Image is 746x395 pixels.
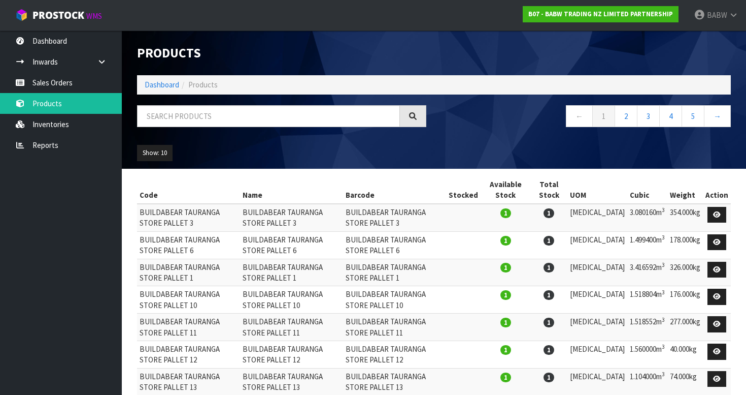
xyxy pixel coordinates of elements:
td: [MEDICAL_DATA] [567,314,627,341]
span: 1 [500,373,511,382]
td: BUILDABEAR TAURANGA STORE PALLET 11 [240,314,343,341]
span: 1 [500,290,511,300]
td: 178.000kg [667,231,703,259]
th: Total Stock [530,176,567,204]
th: Name [240,176,343,204]
td: BUILDABEAR TAURANGA STORE PALLET 1 [240,259,343,286]
td: BUILDABEAR TAURANGA STORE PALLET 11 [343,314,446,341]
span: 1 [544,236,554,246]
span: 1 [500,208,511,218]
input: Search products [137,105,400,127]
td: [MEDICAL_DATA] [567,204,627,231]
sup: 3 [662,316,665,323]
sup: 3 [662,343,665,350]
td: BUILDABEAR TAURANGA STORE PALLET 10 [137,286,240,314]
a: 3 [637,105,660,127]
th: Barcode [343,176,446,204]
span: 1 [544,263,554,272]
sup: 3 [662,289,665,296]
nav: Page navigation [442,105,731,130]
span: 1 [544,373,554,382]
span: 1 [544,345,554,355]
td: 3.080160m [627,204,667,231]
td: BUILDABEAR TAURANGA STORE PALLET 12 [240,341,343,369]
td: [MEDICAL_DATA] [567,259,627,286]
td: 176.000kg [667,286,703,314]
span: 1 [544,290,554,300]
td: 1.499400m [627,231,667,259]
th: Cubic [627,176,667,204]
td: BUILDABEAR TAURANGA STORE PALLET 12 [343,341,446,369]
td: [MEDICAL_DATA] [567,341,627,369]
td: 40.000kg [667,341,703,369]
td: [MEDICAL_DATA] [567,231,627,259]
span: Products [188,80,218,89]
th: UOM [567,176,627,204]
span: 1 [500,236,511,246]
a: → [704,105,731,127]
small: WMS [86,11,102,21]
h1: Products [137,46,426,60]
sup: 3 [662,206,665,214]
span: 1 [500,318,511,327]
th: Action [703,176,731,204]
button: Show: 10 [137,145,173,161]
td: [MEDICAL_DATA] [567,286,627,314]
span: ProStock [32,9,84,22]
td: 3.416592m [627,259,667,286]
th: Code [137,176,240,204]
sup: 3 [662,234,665,241]
a: 1 [592,105,615,127]
td: 1.518552m [627,314,667,341]
span: 1 [544,318,554,327]
span: 1 [544,208,554,218]
span: 1 [500,345,511,355]
th: Weight [667,176,703,204]
td: BUILDABEAR TAURANGA STORE PALLET 10 [343,286,446,314]
td: BUILDABEAR TAURANGA STORE PALLET 3 [137,204,240,231]
td: 1.560000m [627,341,667,369]
td: 277.000kg [667,314,703,341]
td: BUILDABEAR TAURANGA STORE PALLET 10 [240,286,343,314]
td: 354.000kg [667,204,703,231]
td: BUILDABEAR TAURANGA STORE PALLET 12 [137,341,240,369]
td: BUILDABEAR TAURANGA STORE PALLET 6 [240,231,343,259]
img: cube-alt.png [15,9,28,21]
td: BUILDABEAR TAURANGA STORE PALLET 1 [137,259,240,286]
sup: 3 [662,371,665,378]
span: 1 [500,263,511,272]
a: ← [566,105,593,127]
td: 326.000kg [667,259,703,286]
span: BABW [707,10,727,20]
a: Dashboard [145,80,179,89]
th: Available Stock [481,176,530,204]
th: Stocked [446,176,481,204]
td: BUILDABEAR TAURANGA STORE PALLET 1 [343,259,446,286]
strong: B07 - BABW TRADING NZ LIMITED PARTNERSHIP [528,10,673,18]
td: BUILDABEAR TAURANGA STORE PALLET 3 [343,204,446,231]
td: 1.518804m [627,286,667,314]
a: 5 [682,105,704,127]
sup: 3 [662,261,665,268]
td: BUILDABEAR TAURANGA STORE PALLET 3 [240,204,343,231]
td: BUILDABEAR TAURANGA STORE PALLET 6 [343,231,446,259]
a: 2 [615,105,637,127]
td: BUILDABEAR TAURANGA STORE PALLET 6 [137,231,240,259]
a: 4 [659,105,682,127]
td: BUILDABEAR TAURANGA STORE PALLET 11 [137,314,240,341]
